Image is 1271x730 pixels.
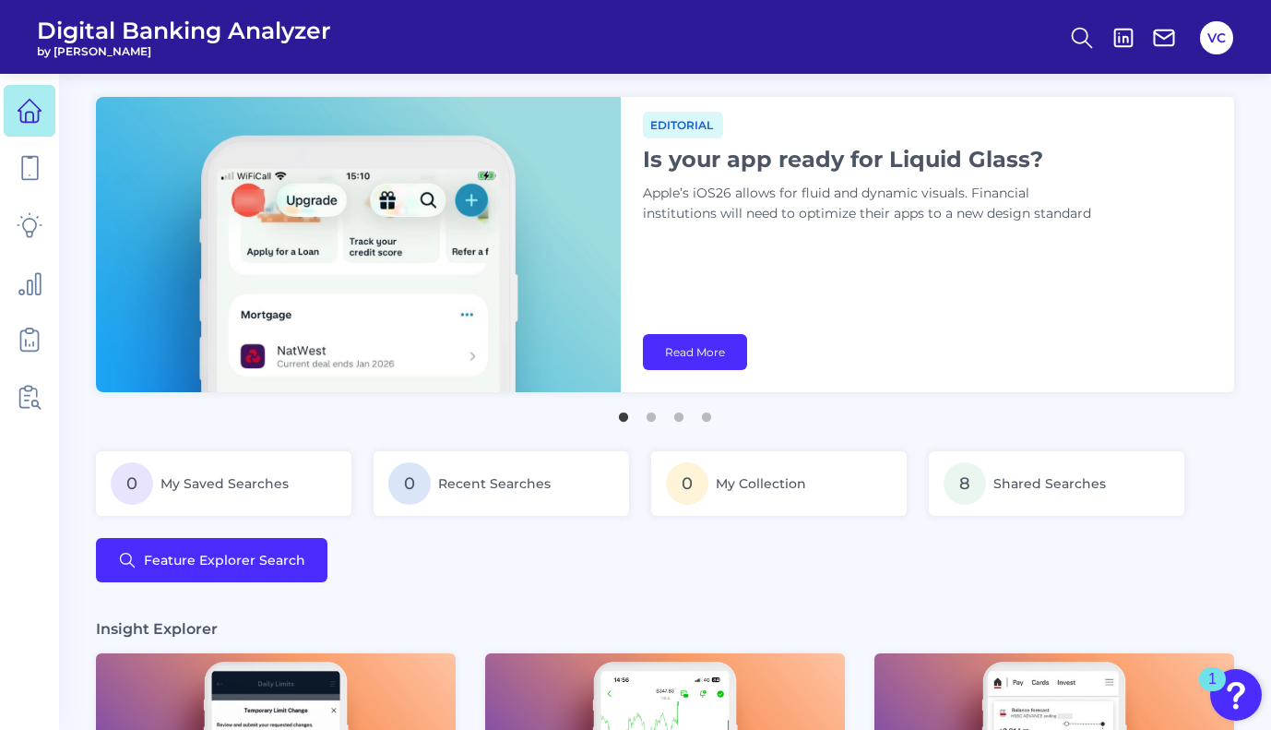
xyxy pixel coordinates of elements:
[1210,669,1262,721] button: Open Resource Center, 1 new notification
[643,146,1104,173] h1: Is your app ready for Liquid Glass?
[388,462,431,505] span: 0
[643,334,747,370] a: Read More
[651,451,907,516] a: 0My Collection
[111,462,153,505] span: 0
[144,553,305,568] span: Feature Explorer Search
[929,451,1184,516] a: 8Shared Searches
[1208,679,1217,703] div: 1
[96,451,351,516] a: 0My Saved Searches
[438,475,551,492] span: Recent Searches
[96,538,327,582] button: Feature Explorer Search
[374,451,629,516] a: 0Recent Searches
[37,44,331,58] span: by [PERSON_NAME]
[96,619,218,639] h3: Insight Explorer
[160,475,289,492] span: My Saved Searches
[37,17,331,44] span: Digital Banking Analyzer
[643,115,723,133] a: Editorial
[614,403,633,422] button: 1
[697,403,716,422] button: 4
[642,403,660,422] button: 2
[643,112,723,138] span: Editorial
[670,403,688,422] button: 3
[944,462,986,505] span: 8
[96,97,621,392] img: bannerImg
[716,475,806,492] span: My Collection
[1200,21,1233,54] button: VC
[993,475,1106,492] span: Shared Searches
[643,184,1104,224] p: Apple’s iOS26 allows for fluid and dynamic visuals. Financial institutions will need to optimize ...
[666,462,708,505] span: 0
